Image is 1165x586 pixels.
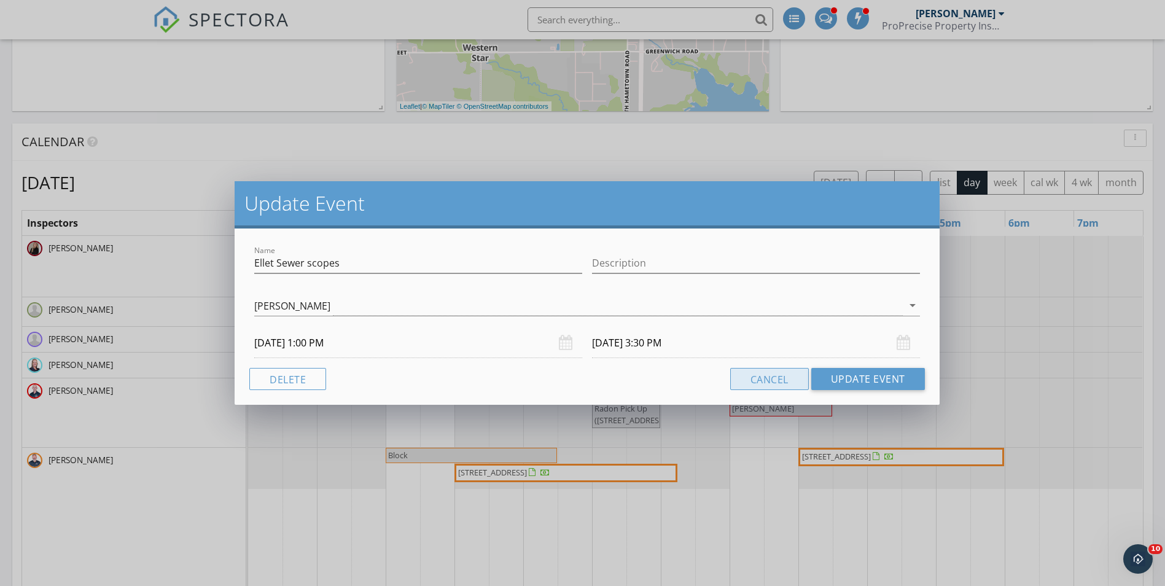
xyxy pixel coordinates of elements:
[1148,544,1163,554] span: 10
[254,328,582,358] input: Select date
[592,328,920,358] input: Select date
[811,368,925,390] button: Update Event
[905,298,920,313] i: arrow_drop_down
[244,191,929,216] h2: Update Event
[1123,544,1153,574] iframe: Intercom live chat
[730,368,809,390] button: Cancel
[249,368,326,390] button: Delete
[254,300,330,311] div: [PERSON_NAME]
